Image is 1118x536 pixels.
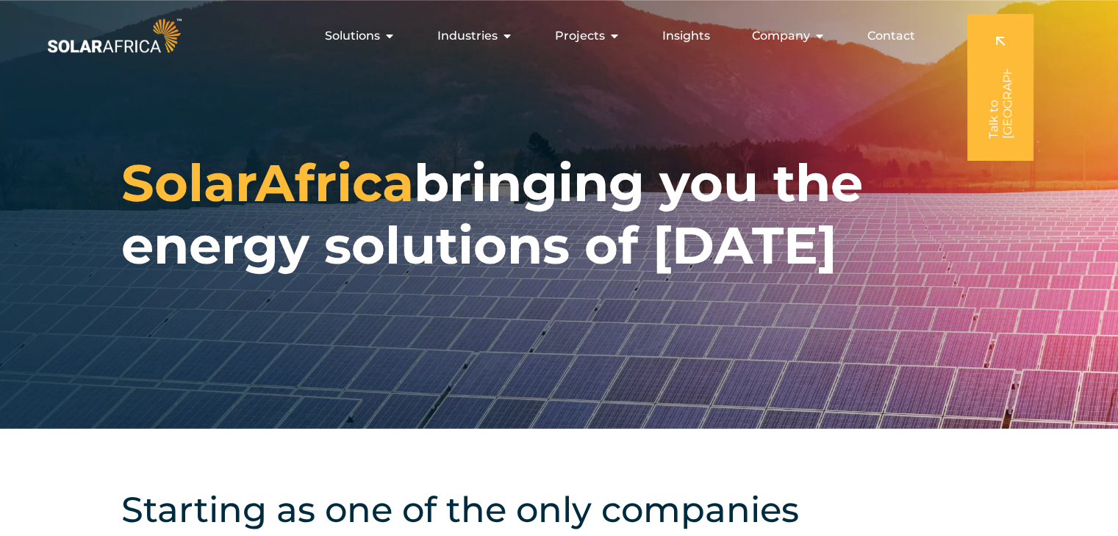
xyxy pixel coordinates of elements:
[752,27,810,45] span: Company
[867,27,915,45] a: Contact
[662,27,710,45] a: Insights
[325,27,380,45] span: Solutions
[555,27,605,45] span: Projects
[121,152,997,277] h1: bringing you the energy solutions of [DATE]
[184,21,927,51] div: Menu Toggle
[184,21,927,51] nav: Menu
[121,151,414,214] span: SolarAfrica
[437,27,498,45] span: Industries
